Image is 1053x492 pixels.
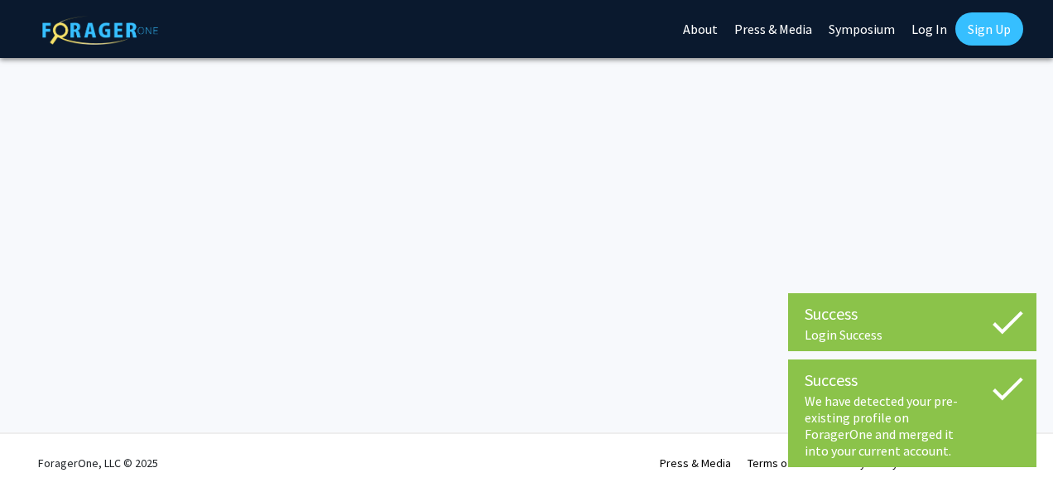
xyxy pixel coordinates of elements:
[805,326,1020,343] div: Login Success
[660,456,731,470] a: Press & Media
[748,456,813,470] a: Terms of Use
[805,393,1020,459] div: We have detected your pre-existing profile on ForagerOne and merged it into your current account.
[955,12,1023,46] a: Sign Up
[42,16,158,45] img: ForagerOne Logo
[38,434,158,492] div: ForagerOne, LLC © 2025
[805,301,1020,326] div: Success
[805,368,1020,393] div: Success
